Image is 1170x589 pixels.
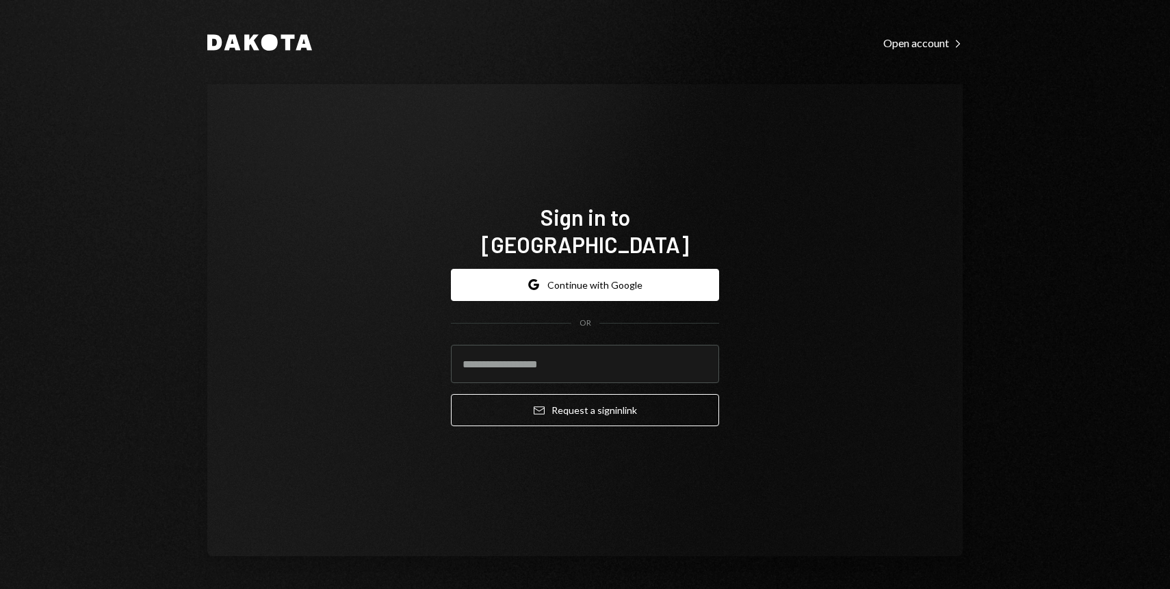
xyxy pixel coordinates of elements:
button: Request a signinlink [451,394,719,426]
button: Continue with Google [451,269,719,301]
a: Open account [883,35,963,50]
h1: Sign in to [GEOGRAPHIC_DATA] [451,203,719,258]
div: Open account [883,36,963,50]
div: OR [580,317,591,329]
